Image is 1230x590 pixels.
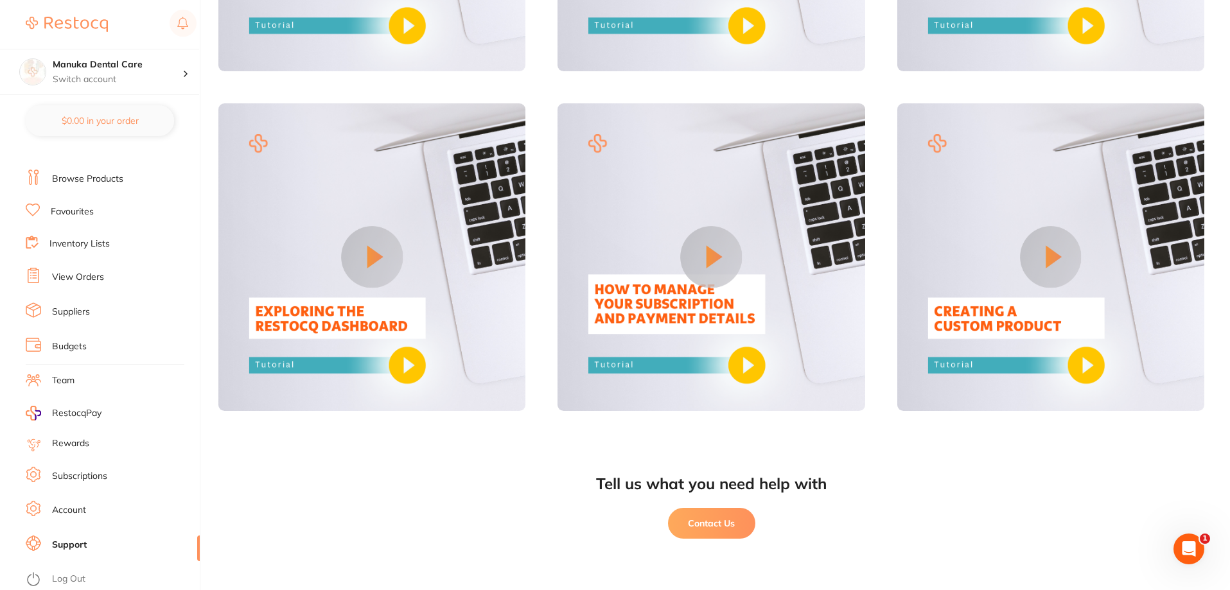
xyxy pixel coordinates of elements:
[52,573,85,586] a: Log Out
[26,406,101,421] a: RestocqPay
[26,569,196,590] button: Log Out
[26,10,108,39] a: Restocq Logo
[52,437,89,450] a: Rewards
[52,271,104,284] a: View Orders
[218,103,525,410] img: Video 10
[26,105,174,136] button: $0.00 in your order
[668,508,755,539] button: Contact Us
[26,17,108,32] img: Restocq Logo
[52,539,87,551] a: Support
[53,73,182,86] p: Switch account
[26,406,41,421] img: RestocqPay
[52,173,123,186] a: Browse Products
[52,306,90,318] a: Suppliers
[558,103,865,410] img: Video 11
[53,58,182,71] h4: Manuka Dental Care
[52,470,107,483] a: Subscriptions
[897,103,1204,410] img: Video 12
[51,205,94,218] a: Favourites
[218,508,1204,539] a: Contact Us
[20,59,46,85] img: Manuka Dental Care
[218,475,1204,493] div: Tell us what you need help with
[49,238,110,250] a: Inventory Lists
[1173,534,1204,564] iframe: Intercom live chat
[52,340,87,353] a: Budgets
[52,504,86,517] a: Account
[52,374,75,387] a: Team
[52,407,101,420] span: RestocqPay
[1200,534,1210,544] span: 1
